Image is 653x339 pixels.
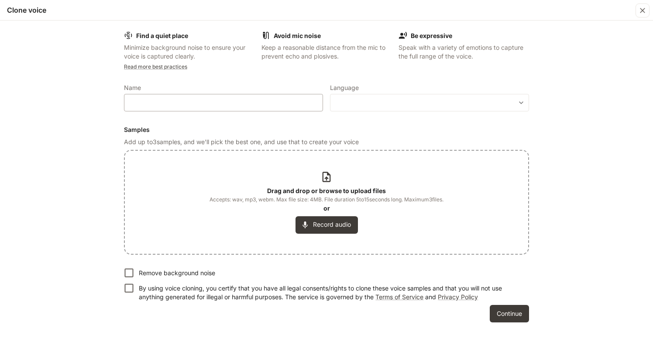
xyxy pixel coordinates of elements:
a: Terms of Service [375,293,423,301]
a: Privacy Policy [438,293,478,301]
span: Accepts: wav, mp3, webm. Max file size: 4MB. File duration 5 to 15 seconds long. Maximum 3 files. [210,195,443,204]
p: Language [330,85,359,91]
p: Name [124,85,141,91]
b: Avoid mic noise [274,32,321,39]
b: or [323,204,330,212]
button: Record audio [296,216,358,234]
p: By using voice cloning, you certify that you have all legal consents/rights to clone these voice ... [139,284,522,301]
button: Continue [490,305,529,322]
a: Read more best practices [124,63,187,70]
p: Remove background noise [139,269,215,277]
b: Be expressive [411,32,452,39]
p: Speak with a variety of emotions to capture the full range of the voice. [399,43,529,61]
p: Keep a reasonable distance from the mic to prevent echo and plosives. [261,43,392,61]
p: Add up to 3 samples, and we'll pick the best one, and use that to create your voice [124,138,529,146]
h5: Clone voice [7,5,46,15]
p: Minimize background noise to ensure your voice is captured clearly. [124,43,254,61]
b: Find a quiet place [136,32,188,39]
b: Drag and drop or browse to upload files [267,187,386,194]
div: ​ [330,98,529,107]
h6: Samples [124,125,529,134]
